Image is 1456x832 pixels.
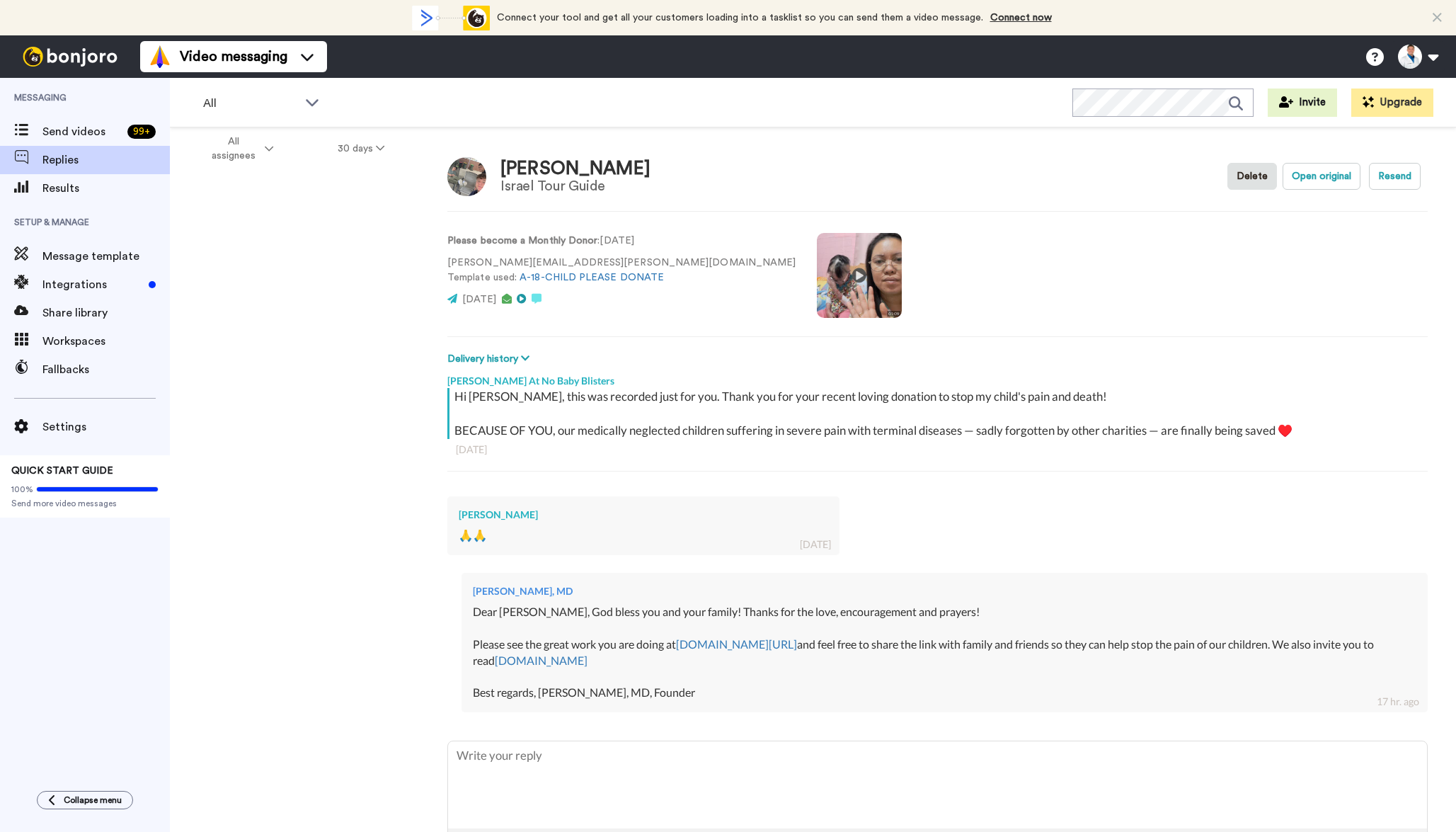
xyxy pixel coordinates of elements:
[447,256,796,285] p: [PERSON_NAME][EMAIL_ADDRESS][PERSON_NAME][DOMAIN_NAME] Template used:
[42,152,170,169] span: Replies
[520,273,664,283] a: A-18-CHILD PLEASE DONATE
[37,791,133,809] button: Collapse menu
[11,498,159,509] span: Send more video messages
[180,47,287,67] span: Video messaging
[1227,163,1277,190] button: Delete
[990,13,1052,23] a: Connect now
[173,129,306,169] button: All assignees
[447,234,796,249] p: : [DATE]
[1377,695,1419,709] div: 17 hr. ago
[676,637,797,651] a: [DOMAIN_NAME][URL]
[456,443,1419,457] div: [DATE]
[42,418,170,435] span: Settings
[203,95,298,112] span: All
[473,604,1416,701] div: Dear [PERSON_NAME], God bless you and your family! Thanks for the love, encouragement and prayers...
[1268,89,1337,117] button: Invite
[42,276,143,293] span: Integrations
[42,180,170,197] span: Results
[1283,163,1360,190] button: Open original
[447,236,597,246] strong: Please become a Monthly Donor
[500,178,650,194] div: Israel Tour Guide
[1351,89,1433,117] button: Upgrade
[11,484,33,495] span: 100%
[42,248,170,265] span: Message template
[42,361,170,378] span: Fallbacks
[306,136,417,161] button: 30 days
[500,159,650,179] div: [PERSON_NAME]
[495,654,587,667] a: [DOMAIN_NAME]
[42,304,170,321] span: Share library
[473,584,1416,598] div: [PERSON_NAME], MD
[205,135,262,163] span: All assignees
[412,6,490,30] div: animation
[447,367,1428,388] div: [PERSON_NAME] At No Baby Blisters
[459,528,828,544] div: 🙏🙏
[42,333,170,350] span: Workspaces
[462,295,496,304] span: [DATE]
[1369,163,1421,190] button: Resend
[17,47,123,67] img: bj-logo-header-white.svg
[64,794,122,806] span: Collapse menu
[447,351,534,367] button: Delivery history
[459,508,828,522] div: [PERSON_NAME]
[800,537,831,552] div: [DATE]
[447,157,486,196] img: Image of Edmond Makhlouf
[127,125,156,139] div: 99 +
[497,13,983,23] span: Connect your tool and get all your customers loading into a tasklist so you can send them a video...
[42,123,122,140] span: Send videos
[11,466,113,476] span: QUICK START GUIDE
[454,388,1424,439] div: Hi [PERSON_NAME], this was recorded just for you. Thank you for your recent loving donation to st...
[149,45,171,68] img: vm-color.svg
